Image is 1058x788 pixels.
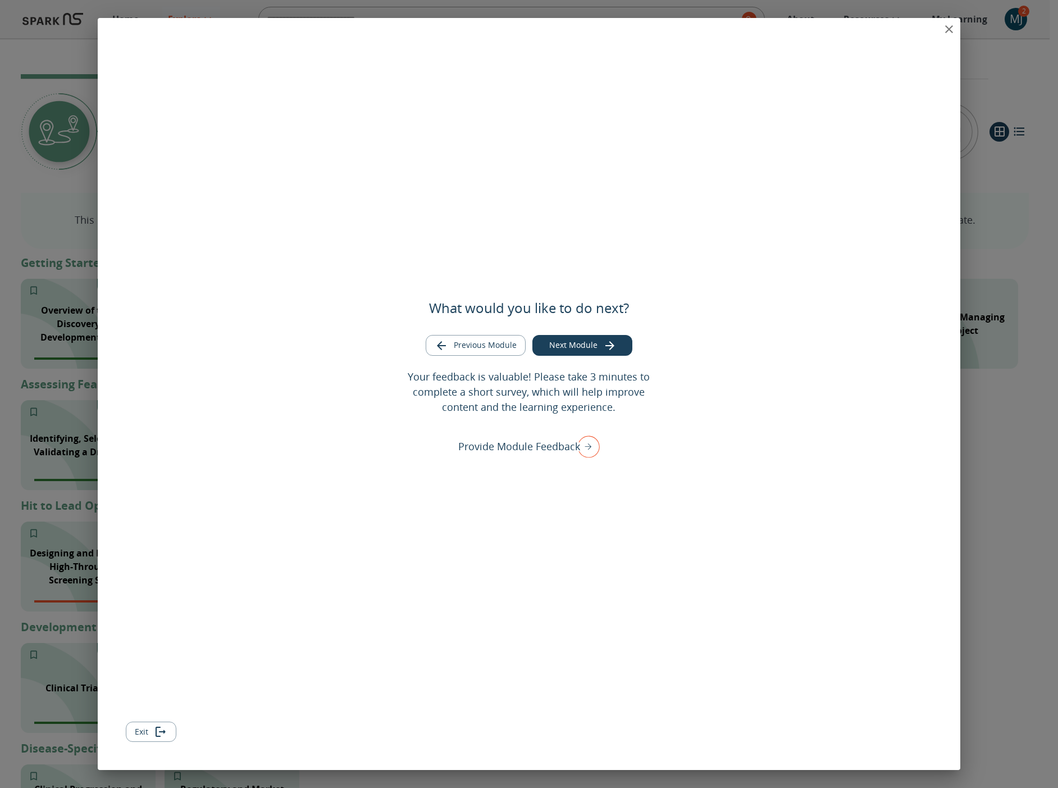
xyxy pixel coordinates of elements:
button: close [938,18,960,40]
button: Exit module [126,722,176,742]
div: Provide Module Feedback [458,432,600,461]
p: Provide Module Feedback [458,439,580,454]
p: Your feedback is valuable! Please take 3 minutes to complete a short survey, which will help impr... [400,369,659,415]
button: Go to previous module [426,335,526,356]
img: right arrow [572,432,600,461]
h5: What would you like to do next? [429,299,629,317]
button: Go to next module [532,335,632,356]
